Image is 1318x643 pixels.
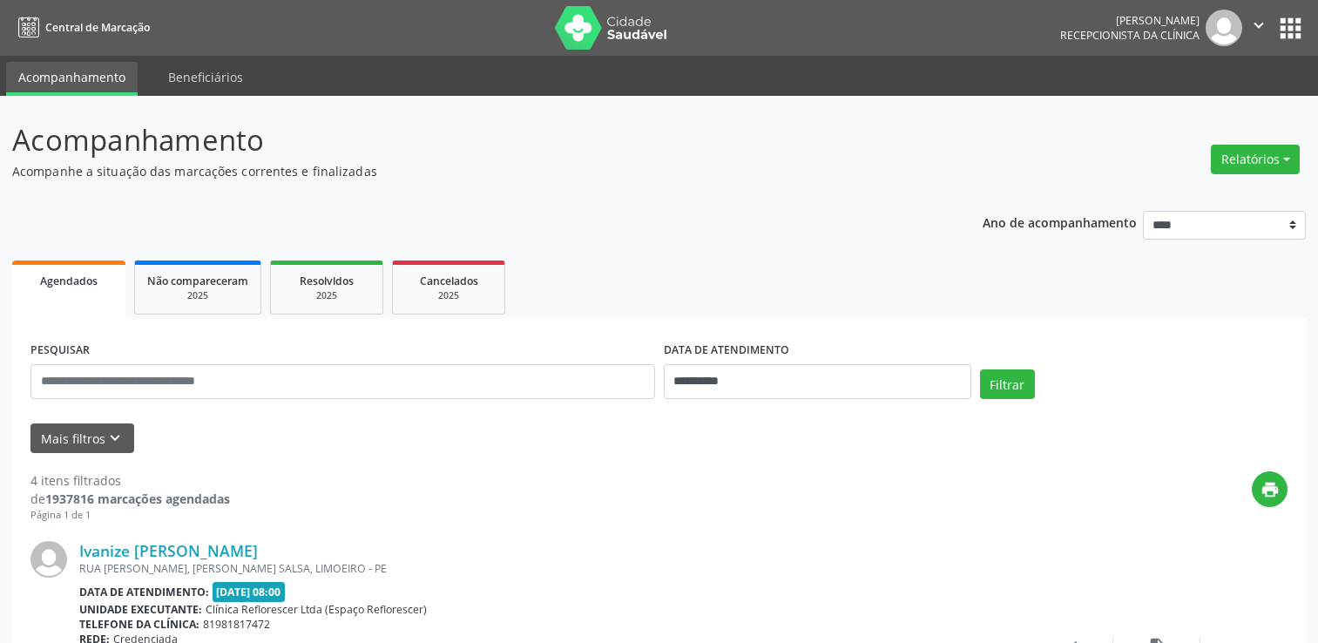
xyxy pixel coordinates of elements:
button: Filtrar [980,369,1035,399]
span: Recepcionista da clínica [1060,28,1200,43]
span: Agendados [40,274,98,288]
p: Ano de acompanhamento [983,211,1137,233]
span: [DATE] 08:00 [213,582,286,602]
i: print [1261,480,1280,499]
button: apps [1275,13,1306,44]
button: Mais filtroskeyboard_arrow_down [30,423,134,454]
span: Central de Marcação [45,20,150,35]
div: de [30,490,230,508]
b: Telefone da clínica: [79,617,199,632]
label: PESQUISAR [30,337,90,364]
span: Clínica Reflorescer Ltda (Espaço Reflorescer) [206,602,427,617]
i: keyboard_arrow_down [105,429,125,448]
button:  [1242,10,1275,46]
p: Acompanhamento [12,118,918,162]
a: Central de Marcação [12,13,150,42]
p: Acompanhe a situação das marcações correntes e finalizadas [12,162,918,180]
button: print [1252,471,1288,507]
a: Ivanize [PERSON_NAME] [79,541,258,560]
span: 81981817472 [203,617,270,632]
a: Acompanhamento [6,62,138,96]
i:  [1249,16,1268,35]
b: Data de atendimento: [79,585,209,599]
div: [PERSON_NAME] [1060,13,1200,28]
strong: 1937816 marcações agendadas [45,491,230,507]
a: Beneficiários [156,62,255,92]
div: 2025 [147,289,248,302]
div: RUA [PERSON_NAME], [PERSON_NAME] SALSA, LIMOEIRO - PE [79,561,1026,576]
div: 2025 [283,289,370,302]
span: Cancelados [420,274,478,288]
img: img [1206,10,1242,46]
div: 4 itens filtrados [30,471,230,490]
button: Relatórios [1211,145,1300,174]
img: img [30,541,67,578]
div: Página 1 de 1 [30,508,230,523]
span: Resolvidos [300,274,354,288]
div: 2025 [405,289,492,302]
span: Não compareceram [147,274,248,288]
label: DATA DE ATENDIMENTO [664,337,789,364]
b: Unidade executante: [79,602,202,617]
